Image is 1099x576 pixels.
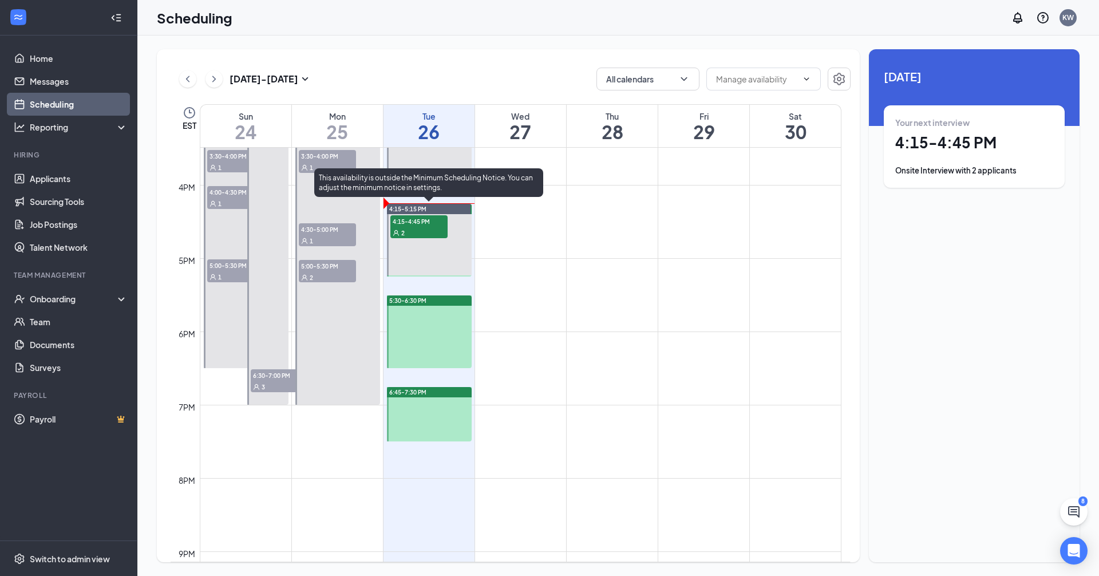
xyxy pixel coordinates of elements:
svg: QuestionInfo [1036,11,1050,25]
svg: Clock [183,106,196,120]
div: 7pm [176,401,197,413]
a: Messages [30,70,128,93]
svg: User [209,164,216,171]
h1: 28 [567,122,658,141]
div: Sat [750,111,841,122]
span: 5:00-5:30 PM [299,260,356,271]
h1: 24 [200,122,291,141]
span: 4:15-4:45 PM [390,215,448,227]
svg: Collapse [110,12,122,23]
span: 5:00-5:30 PM [207,259,264,271]
span: 2 [401,229,405,237]
span: 3 [262,383,265,391]
a: Surveys [30,356,128,379]
span: 3:30-4:00 PM [299,150,356,161]
span: 4:15-5:15 PM [389,205,426,213]
h1: 30 [750,122,841,141]
div: Open Intercom Messenger [1060,537,1088,565]
span: 1 [310,237,313,245]
a: Scheduling [30,93,128,116]
a: August 29, 2025 [658,105,749,147]
div: This availability is outside the Minimum Scheduling Notice. You can adjust the minimum notice in ... [314,168,543,197]
svg: ChevronDown [678,73,690,85]
svg: ChatActive [1067,505,1081,519]
div: Tue [384,111,475,122]
div: 9pm [176,547,197,560]
h1: 4:15 - 4:45 PM [895,133,1053,152]
svg: ChevronLeft [182,72,193,86]
span: 1 [310,164,313,172]
div: Sun [200,111,291,122]
svg: User [253,384,260,390]
span: 6:45-7:30 PM [389,388,426,396]
div: Fri [658,111,749,122]
a: August 24, 2025 [200,105,291,147]
div: Payroll [14,390,125,400]
div: Reporting [30,121,128,133]
div: Wed [475,111,566,122]
span: 4:00-4:30 PM [207,186,264,198]
a: Team [30,310,128,333]
div: 8 [1078,496,1088,506]
svg: WorkstreamLogo [13,11,24,23]
button: ChatActive [1060,498,1088,526]
h1: Scheduling [157,8,232,27]
svg: User [301,274,308,281]
a: Job Postings [30,213,128,236]
div: KW [1062,13,1074,22]
div: 5pm [176,254,197,267]
svg: User [301,164,308,171]
svg: ChevronDown [802,74,811,84]
h1: 26 [384,122,475,141]
h1: 27 [475,122,566,141]
svg: ChevronRight [208,72,220,86]
input: Manage availability [716,73,797,85]
a: Documents [30,333,128,356]
div: 4pm [176,181,197,194]
svg: Settings [14,553,25,565]
div: Hiring [14,150,125,160]
div: Team Management [14,270,125,280]
div: Onboarding [30,293,118,305]
div: Mon [292,111,383,122]
a: August 25, 2025 [292,105,383,147]
div: 8pm [176,474,197,487]
a: August 27, 2025 [475,105,566,147]
h1: 25 [292,122,383,141]
span: 4:30-5:00 PM [299,223,356,235]
a: August 26, 2025 [384,105,475,147]
svg: Notifications [1011,11,1025,25]
a: Sourcing Tools [30,190,128,213]
a: PayrollCrown [30,408,128,431]
svg: User [393,230,400,236]
svg: User [209,274,216,281]
div: Onsite Interview with 2 applicants [895,165,1053,176]
span: 2 [310,274,313,282]
a: August 28, 2025 [567,105,658,147]
a: Home [30,47,128,70]
span: EST [183,120,196,131]
a: August 30, 2025 [750,105,841,147]
span: [DATE] [884,68,1065,85]
span: 5:30-6:30 PM [389,297,426,305]
button: Settings [828,68,851,90]
span: 3:30-4:00 PM [207,150,264,161]
span: 1 [218,164,222,172]
button: All calendarsChevronDown [596,68,699,90]
svg: User [301,238,308,244]
svg: User [209,200,216,207]
a: Talent Network [30,236,128,259]
span: 1 [218,273,222,281]
span: 1 [218,200,222,208]
div: Switch to admin view [30,553,110,565]
svg: Settings [832,72,846,86]
h1: 29 [658,122,749,141]
div: Your next interview [895,117,1053,128]
button: ChevronRight [205,70,223,88]
svg: Analysis [14,121,25,133]
button: ChevronLeft [179,70,196,88]
div: 6pm [176,328,197,340]
div: Thu [567,111,658,122]
svg: UserCheck [14,293,25,305]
